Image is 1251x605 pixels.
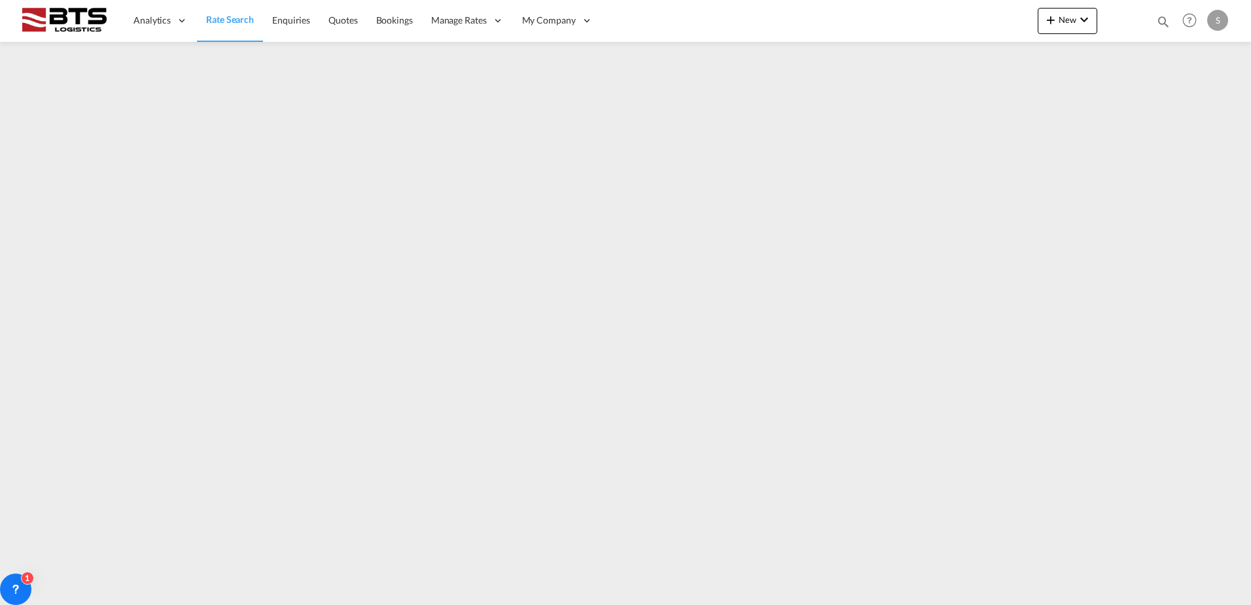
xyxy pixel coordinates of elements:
[272,14,310,26] span: Enquiries
[1178,9,1207,33] div: Help
[431,14,487,27] span: Manage Rates
[20,6,108,35] img: cdcc71d0be7811ed9adfbf939d2aa0e8.png
[1178,9,1201,31] span: Help
[206,14,254,25] span: Rate Search
[1043,14,1092,25] span: New
[1156,14,1171,34] div: icon-magnify
[133,14,171,27] span: Analytics
[1038,8,1097,34] button: icon-plus 400-fgNewicon-chevron-down
[1207,10,1228,31] div: S
[1076,12,1092,27] md-icon: icon-chevron-down
[328,14,357,26] span: Quotes
[1043,12,1059,27] md-icon: icon-plus 400-fg
[376,14,413,26] span: Bookings
[522,14,576,27] span: My Company
[1156,14,1171,29] md-icon: icon-magnify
